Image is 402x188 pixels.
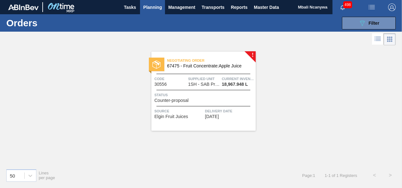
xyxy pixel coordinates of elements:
span: Delivery Date [205,108,254,114]
span: Reports [231,3,247,11]
button: Notifications [332,3,353,12]
span: Negotiating Order [167,57,256,64]
span: Planning [143,3,162,11]
h1: Orders [6,19,94,27]
span: 08/21/2025 [205,114,219,119]
div: 50 [10,173,15,178]
span: Tasks [123,3,137,11]
button: Filter [342,17,396,29]
span: 18,967.948 L [222,82,248,87]
span: 30556 [155,82,167,87]
span: Page : 1 [302,173,315,178]
span: 498 [343,1,352,8]
span: Counter-proposal [155,98,189,103]
button: > [382,167,398,183]
span: 67475 - Fruit Concentrate:Apple Juice [167,64,251,68]
span: Transports [202,3,224,11]
span: Master Data [254,3,279,11]
img: TNhmsLtSVTkK8tSr43FrP2fwEKptu5GPRR3wAAAABJRU5ErkJggg== [8,4,39,10]
img: status [152,60,161,69]
span: Lines per page [39,171,55,180]
span: Supplied Unit [188,76,220,82]
span: Filter [368,21,379,26]
span: Source [155,108,204,114]
span: Current inventory [222,76,254,82]
button: < [367,167,382,183]
span: Status [155,92,254,98]
span: Elgin Fruit Juices [155,114,188,119]
div: List Vision [372,33,384,45]
span: 1 - 1 of 1 Registers [325,173,357,178]
a: !statusNegotiating Order67475 - Fruit Concentrate:Apple JuiceCode30556Supplied Unit1SH - SAB Pros... [147,52,256,131]
span: 1SH - SAB Prospecton Brewery [188,82,220,87]
img: userActions [368,3,375,11]
img: Logout [388,3,396,11]
span: Management [168,3,195,11]
span: Code [155,76,187,82]
div: Card Vision [384,33,396,45]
